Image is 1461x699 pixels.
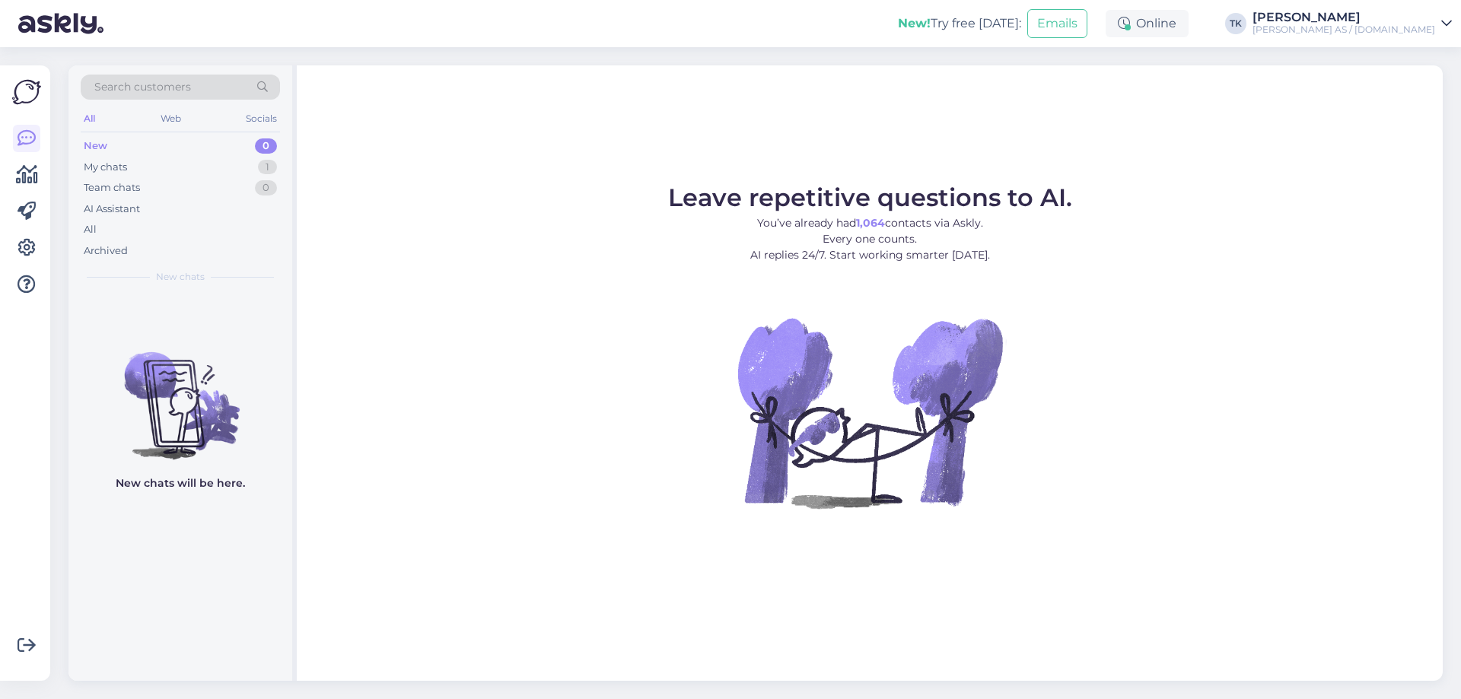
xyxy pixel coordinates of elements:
span: Search customers [94,79,191,95]
span: New chats [156,270,205,284]
div: Online [1106,10,1189,37]
a: [PERSON_NAME][PERSON_NAME] AS / [DOMAIN_NAME] [1253,11,1452,36]
b: 1,064 [856,216,885,230]
img: No Chat active [733,275,1007,549]
p: You’ve already had contacts via Askly. Every one counts. AI replies 24/7. Start working smarter [... [668,215,1072,263]
div: Try free [DATE]: [898,14,1021,33]
div: TK [1225,13,1246,34]
div: Team chats [84,180,140,195]
div: 0 [255,180,277,195]
div: My chats [84,160,127,175]
div: New [84,138,107,154]
img: Askly Logo [12,78,41,106]
div: Socials [243,109,280,129]
b: New! [898,16,931,30]
span: Leave repetitive questions to AI. [668,183,1072,212]
div: 0 [255,138,277,154]
div: Web [158,109,184,129]
div: Archived [84,243,128,259]
div: [PERSON_NAME] AS / [DOMAIN_NAME] [1253,24,1435,36]
div: [PERSON_NAME] [1253,11,1435,24]
div: 1 [258,160,277,175]
div: AI Assistant [84,202,140,217]
p: New chats will be here. [116,475,245,491]
div: All [81,109,98,129]
img: No chats [68,325,292,462]
button: Emails [1027,9,1087,38]
div: All [84,222,97,237]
